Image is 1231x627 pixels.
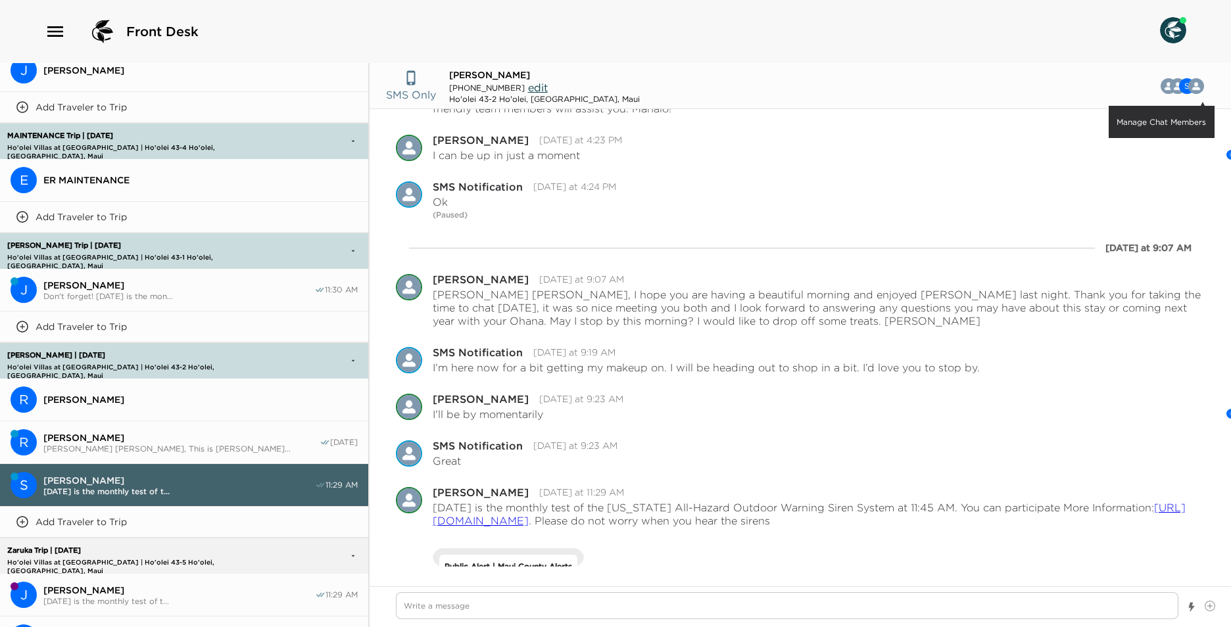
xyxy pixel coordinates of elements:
time: 2025-10-01T19:19:27.855Z [533,346,615,358]
span: 11:29 AM [326,480,358,490]
div: Jean Koloseike [11,57,37,83]
time: 2025-10-01T21:29:12.963Z [539,486,624,498]
div: Melissa Glennon [396,135,422,161]
div: S [11,472,37,498]
span: 11:29 AM [326,590,358,600]
div: J [11,57,37,83]
p: MAINTENANCE Trip | [DATE] [4,131,288,140]
img: M [1188,78,1204,94]
span: 11:30 AM [325,285,358,295]
time: 2025-10-01T19:23:15.807Z [539,393,623,405]
p: Ho'olei Villas at [GEOGRAPHIC_DATA] | Ho'olei 43-4 Ho'olei, [GEOGRAPHIC_DATA], Maui [4,143,288,152]
p: Ok [433,195,448,208]
div: SMS Notification [396,440,422,467]
div: J [11,277,37,303]
p: Manage Chat Members [1117,118,1206,126]
img: S [396,440,422,467]
div: R [11,386,37,413]
div: SMS Notification [433,440,523,451]
span: [PERSON_NAME] [43,584,315,596]
p: Add Traveler to Trip [36,321,127,333]
p: [PERSON_NAME] [PERSON_NAME], I hope you are having a beautiful morning and enjoyed [PERSON_NAME] ... [433,288,1205,327]
span: Don't forget! [DATE] is the mon... [43,291,314,301]
p: I can be up in just a moment [433,149,580,162]
div: E [11,167,37,193]
div: [PERSON_NAME] [433,274,529,285]
div: Melissa Glennon [396,274,422,300]
span: [PHONE_NUMBER] [449,83,525,93]
div: SMS Notification [396,347,422,373]
time: 2025-10-01T02:23:54.059Z [539,134,622,146]
span: [PERSON_NAME] [43,279,314,291]
p: (Paused) [433,208,1205,221]
p: Great [433,454,461,467]
img: S [396,347,422,373]
div: [PERSON_NAME] [433,135,529,145]
div: Melissa Glennon [396,487,422,513]
p: Ho'olei Villas at [GEOGRAPHIC_DATA] | Ho'olei 43-5 Ho'olei, [GEOGRAPHIC_DATA], Maui [4,558,288,567]
img: logo [87,16,118,47]
p: Ho'olei Villas at [GEOGRAPHIC_DATA] | Ho'olei 43-1 Ho'olei, [GEOGRAPHIC_DATA], Maui [4,253,288,262]
div: Ho'olei 43-2 Ho'olei, [GEOGRAPHIC_DATA], Maui [449,94,640,104]
div: [PERSON_NAME] [433,487,529,498]
div: R [11,429,37,455]
span: [PERSON_NAME] [43,394,358,406]
div: Jennifer Lee-Larson [11,277,37,303]
p: [PERSON_NAME] Trip | [DATE] [4,241,288,250]
p: Add Traveler to Trip [36,516,127,528]
p: SMS Only [386,87,436,103]
button: MSCBManage Chat Members [1153,73,1215,99]
div: [DATE] at 9:07 AM [1105,241,1192,254]
span: Front Desk [126,22,199,41]
img: M [396,394,422,420]
div: Rodney Henry [11,429,37,455]
div: SMS Notification [396,181,422,208]
div: Susan Henry [11,472,37,498]
span: edit [528,81,548,94]
span: [PERSON_NAME] [43,64,358,76]
span: [DATE] [330,437,358,448]
div: John Zaruka [11,582,37,608]
button: Show templates [1187,595,1196,618]
p: Ho'olei Villas at [GEOGRAPHIC_DATA] | Ho'olei 43-2 Ho'olei, [GEOGRAPHIC_DATA], Maui [4,363,288,371]
p: Zaruka Trip | [DATE] [4,546,288,555]
img: S [396,181,422,208]
p: I’ll be by momentarily [433,407,543,421]
p: I’m here now for a bit getting my makeup on. I will be heading out to shop in a bit. I’d love you... [433,361,980,374]
div: Melissa Glennon [1188,78,1204,94]
img: M [396,135,422,161]
textarea: Write a message [396,592,1178,619]
time: 2025-10-01T02:24:12.457Z [533,181,616,193]
span: [PERSON_NAME] [43,475,315,486]
span: [DATE] is the monthly test of t... [43,596,315,606]
time: 2025-10-01T19:07:42.014Z [539,273,624,285]
div: Rodney Henry [11,386,37,413]
p: [DATE] is the monthly test of the [US_STATE] All-Hazard Outdoor Warning Siren System at 11:45 AM.... [433,501,1205,527]
span: ER MAINTENANCE [43,174,358,186]
img: M [396,487,422,513]
div: [PERSON_NAME] [433,394,529,404]
p: Add Traveler to Trip [36,211,127,223]
span: [PERSON_NAME] [43,432,320,444]
img: User [1160,17,1186,43]
time: 2025-10-01T19:23:50.252Z [533,440,617,452]
span: [DATE] is the monthly test of t... [43,486,315,496]
div: SMS Notification [433,181,523,192]
div: SMS Notification [433,347,523,358]
span: [PERSON_NAME] [PERSON_NAME], This is [PERSON_NAME]... [43,444,320,453]
div: J [11,582,37,608]
span: [PERSON_NAME] [449,69,530,81]
div: ER MAINTENANCE [11,167,37,193]
a: [URL][DOMAIN_NAME] [433,501,1186,527]
img: M [396,274,422,300]
p: [PERSON_NAME] | [DATE] [4,351,288,360]
div: Melissa Glennon [396,394,422,420]
p: Add Traveler to Trip [36,101,127,113]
